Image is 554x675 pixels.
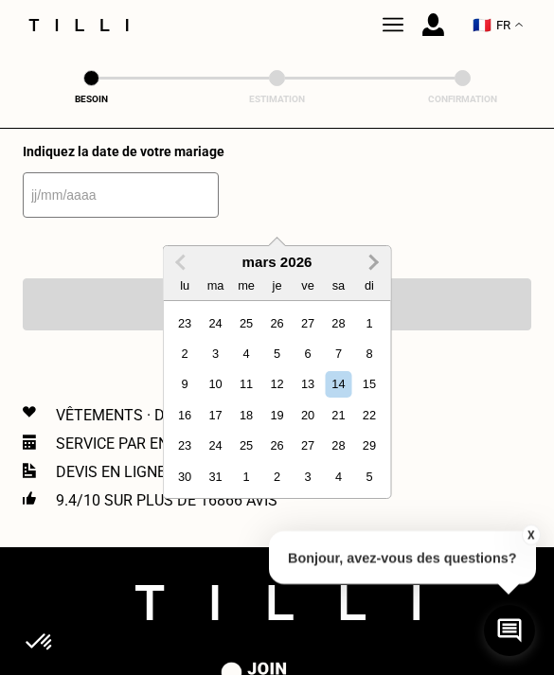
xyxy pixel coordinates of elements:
[356,341,382,366] div: Choose dimanche 8 mars 2026
[326,273,351,298] div: samedi
[203,371,228,397] div: Choose mardi 10 mars 2026
[356,402,382,428] div: Choose dimanche 22 mars 2026
[295,273,320,298] div: vendredi
[264,273,290,298] div: jeudi
[56,435,369,453] p: Service par envoi de colis ou à domicile
[356,464,382,489] div: Choose dimanche 5 avril 2026
[295,464,320,489] div: Choose vendredi 3 avril 2026
[172,433,198,458] div: Choose lundi 23 mars 2026
[422,13,444,36] img: icône connexion
[356,311,382,336] div: Choose dimanche 1 mars 2026
[23,435,36,450] img: Icon
[326,371,351,397] div: Choose samedi 14 mars 2026
[135,585,420,620] img: logo Tilli
[23,144,531,159] div: Indiquez la date de votre mariage
[383,14,403,35] img: Tilli couturière Paris
[170,308,384,492] div: Month mars, 2026
[23,172,219,218] input: jj/mm/aaaa
[203,341,228,366] div: Choose mardi 3 mars 2026
[23,463,36,478] img: Icon
[172,371,198,397] div: Choose lundi 9 mars 2026
[203,464,228,489] div: Choose mardi 31 mars 2026
[23,491,36,505] img: Icon
[359,248,389,278] button: Next Month
[264,311,290,336] div: Choose jeudi 26 février 2026
[22,19,135,31] img: Logo du service de couturière Tilli
[264,402,290,428] div: Choose jeudi 19 mars 2026
[56,406,348,424] p: Vêtements · Déco · Sacs · Chaussures
[233,464,259,489] div: Choose mercredi 1 avril 2026
[53,94,129,104] div: Besoin
[172,402,198,428] div: Choose lundi 16 mars 2026
[425,94,501,104] div: Confirmation
[473,16,491,34] span: 🇫🇷
[56,463,290,481] p: Devis en ligne en 20 secondes
[233,433,259,458] div: Choose mercredi 25 mars 2026
[521,524,540,545] button: X
[264,433,290,458] div: Choose jeudi 26 mars 2026
[163,245,392,499] div: Choose Date
[203,402,228,428] div: Choose mardi 17 mars 2026
[356,273,382,298] div: dimanche
[203,273,228,298] div: mardi
[269,531,536,584] p: Bonjour, avez-vous des questions?
[240,94,315,104] div: Estimation
[166,248,196,278] button: Previous Month
[172,341,198,366] div: Choose lundi 2 mars 2026
[326,402,351,428] div: Choose samedi 21 mars 2026
[356,371,382,397] div: Choose dimanche 15 mars 2026
[56,491,277,509] p: 9.4/10 sur plus de 16866 avis
[326,341,351,366] div: Choose samedi 7 mars 2026
[23,406,36,417] img: Icon
[203,433,228,458] div: Choose mardi 24 mars 2026
[233,371,259,397] div: Choose mercredi 11 mars 2026
[295,341,320,366] div: Choose vendredi 6 mars 2026
[295,433,320,458] div: Choose vendredi 27 mars 2026
[264,371,290,397] div: Choose jeudi 12 mars 2026
[164,254,391,270] h2: mars 2026
[463,7,532,44] button: 🇫🇷 FR
[326,464,351,489] div: Choose samedi 4 avril 2026
[326,311,351,336] div: Choose samedi 28 février 2026
[515,23,523,27] img: menu déroulant
[326,433,351,458] div: Choose samedi 28 mars 2026
[172,273,198,298] div: lundi
[295,371,320,397] div: Choose vendredi 13 mars 2026
[233,311,259,336] div: Choose mercredi 25 février 2026
[356,433,382,458] div: Choose dimanche 29 mars 2026
[203,311,228,336] div: Choose mardi 24 février 2026
[295,311,320,336] div: Choose vendredi 27 février 2026
[264,341,290,366] div: Choose jeudi 5 mars 2026
[172,464,198,489] div: Choose lundi 30 mars 2026
[233,341,259,366] div: Choose mercredi 4 mars 2026
[172,311,198,336] div: Choose lundi 23 février 2026
[233,273,259,298] div: mercredi
[264,464,290,489] div: Choose jeudi 2 avril 2026
[295,402,320,428] div: Choose vendredi 20 mars 2026
[233,402,259,428] div: Choose mercredi 18 mars 2026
